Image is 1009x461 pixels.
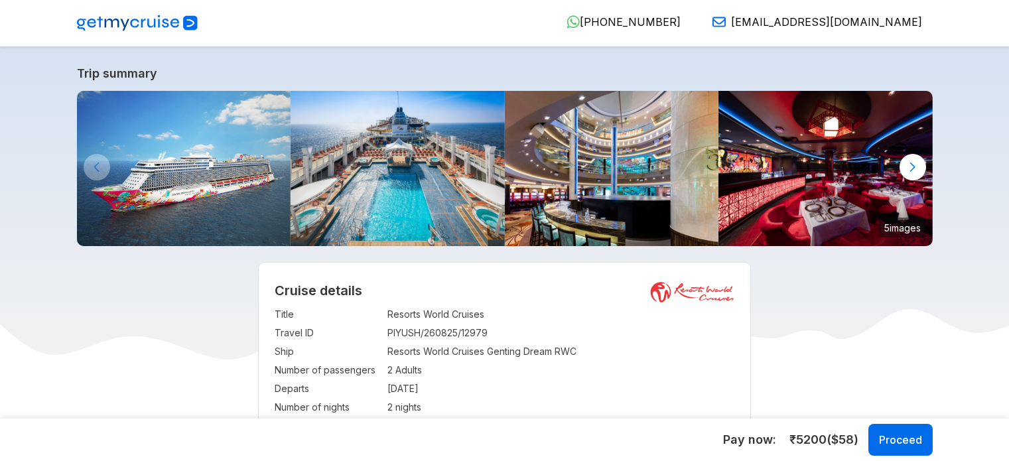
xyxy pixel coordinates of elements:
[77,66,933,80] a: Trip summary
[275,342,381,361] td: Ship
[789,431,858,448] span: ₹ 5200 ($ 58 )
[387,305,734,324] td: Resorts World Cruises
[723,432,776,448] h5: Pay now :
[731,15,922,29] span: [EMAIL_ADDRESS][DOMAIN_NAME]
[275,417,381,435] td: Departure Port
[387,324,734,342] td: PIYUSH/260825/12979
[275,361,381,379] td: Number of passengers
[556,15,681,29] a: [PHONE_NUMBER]
[381,417,387,435] td: :
[712,15,726,29] img: Email
[275,398,381,417] td: Number of nights
[387,361,734,379] td: 2 Adults
[381,379,387,398] td: :
[505,91,719,246] img: 4.jpg
[275,283,734,298] h2: Cruise details
[381,361,387,379] td: :
[387,342,734,361] td: Resorts World Cruises Genting Dream RWC
[381,305,387,324] td: :
[387,379,734,398] td: [DATE]
[275,324,381,342] td: Travel ID
[387,417,734,435] td: SIN
[387,398,734,417] td: 2 nights
[718,91,933,246] img: 16.jpg
[381,324,387,342] td: :
[381,398,387,417] td: :
[879,218,926,237] small: 5 images
[381,342,387,361] td: :
[291,91,505,246] img: Main-Pool-800x533.jpg
[702,15,922,29] a: [EMAIL_ADDRESS][DOMAIN_NAME]
[77,91,291,246] img: GentingDreambyResortsWorldCruises-KlookIndia.jpg
[868,424,933,456] button: Proceed
[567,15,580,29] img: WhatsApp
[275,305,381,324] td: Title
[580,15,681,29] span: [PHONE_NUMBER]
[275,379,381,398] td: Departs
